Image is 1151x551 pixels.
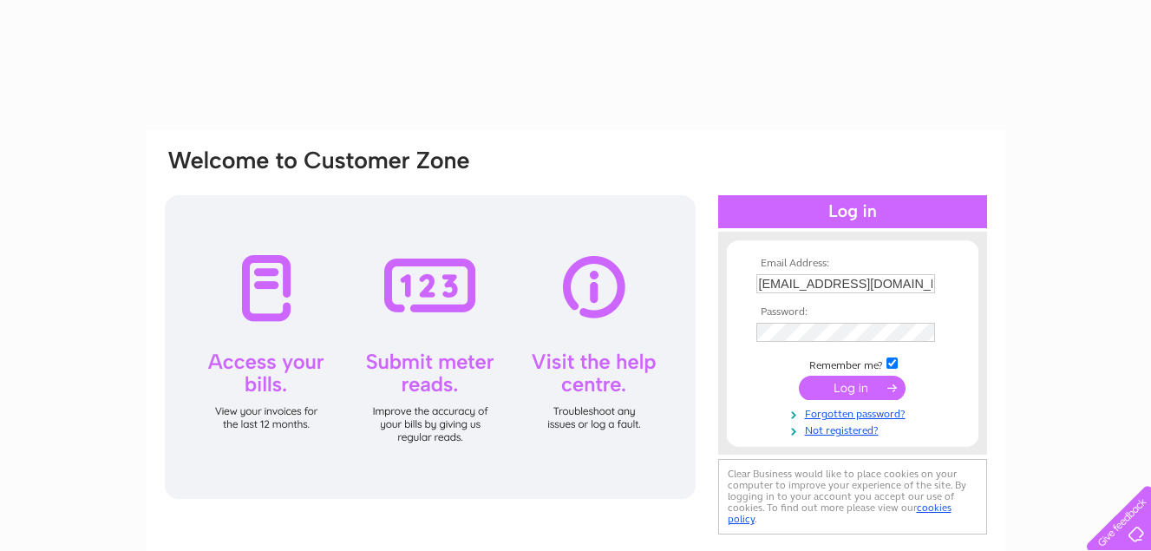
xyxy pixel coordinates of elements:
[756,404,953,421] a: Forgotten password?
[752,258,953,270] th: Email Address:
[752,306,953,318] th: Password:
[799,376,906,400] input: Submit
[752,355,953,372] td: Remember me?
[718,459,987,535] div: Clear Business would like to place cookies on your computer to improve your experience of the sit...
[756,421,953,437] a: Not registered?
[728,502,952,525] a: cookies policy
